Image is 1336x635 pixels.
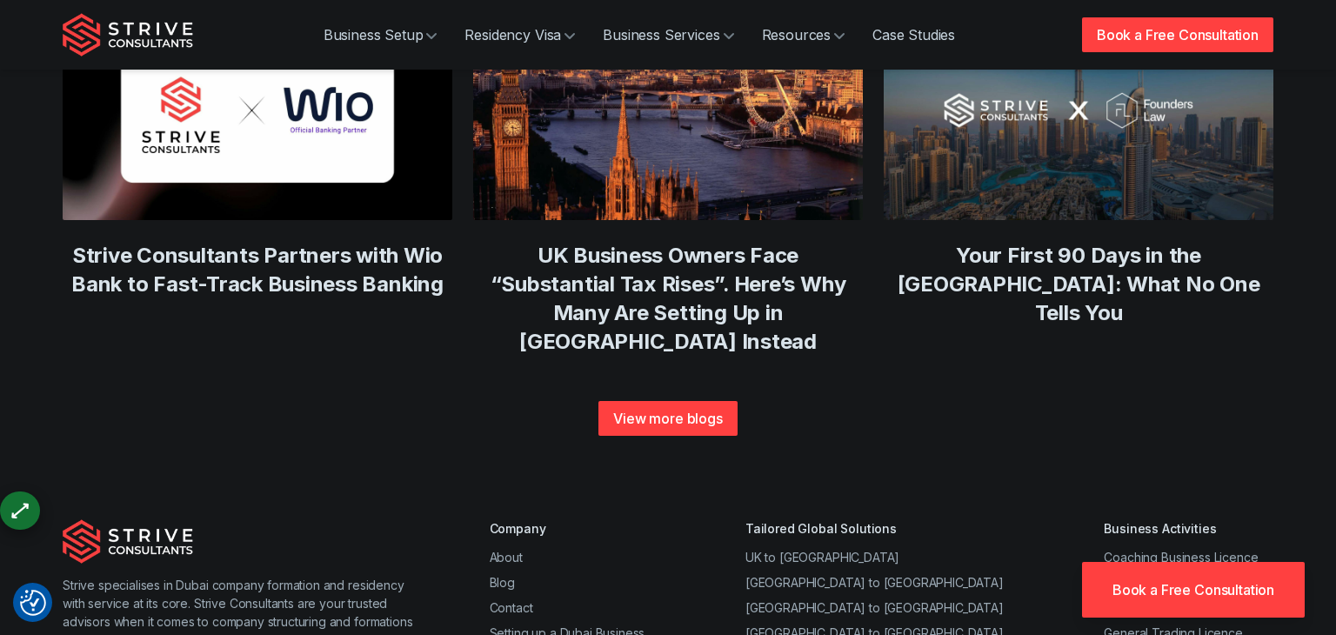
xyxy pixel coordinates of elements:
a: UK to [GEOGRAPHIC_DATA] [745,550,899,565]
a: Book a Free Consultation [1082,17,1273,52]
div: ⟷ [3,494,36,526]
a: Case Studies [858,17,969,52]
a: UK Business Owners Face “Substantial Tax Rises”. Here’s Why Many Are Setting Up in [GEOGRAPHIC_DA... [491,243,846,354]
img: dubai company setup [473,1,863,220]
a: Business Services [589,17,747,52]
a: [GEOGRAPHIC_DATA] to [GEOGRAPHIC_DATA] [745,600,1004,615]
a: Resources [748,17,859,52]
a: [GEOGRAPHIC_DATA] to [GEOGRAPHIC_DATA] [745,575,1004,590]
a: About [490,550,523,565]
a: Residency Visa [451,17,589,52]
div: Company [490,519,645,538]
a: Contact [490,600,533,615]
img: Strive Consultants [63,13,193,57]
a: Business Setup [310,17,451,52]
div: Business Activities [1104,519,1273,538]
img: Revisit consent button [20,590,46,616]
a: Blog [490,575,515,590]
a: View more blogs [598,401,738,436]
a: Your First 90 Days in the [GEOGRAPHIC_DATA]: What No One Tells You [898,243,1260,325]
div: Tailored Global Solutions [745,519,1004,538]
img: wio x Strive [63,1,452,220]
img: Strive Consultants [63,519,193,563]
a: Book a Free Consultation [1082,562,1305,618]
img: aIDeQ1GsbswqTLJ9_Untitleddesign-7-.jpg [884,1,1273,220]
a: Coaching Business Licence [1104,550,1258,565]
button: Consent Preferences [20,590,46,616]
a: Strive Consultants Partners with Wio Bank to Fast-Track Business Banking [71,243,444,297]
